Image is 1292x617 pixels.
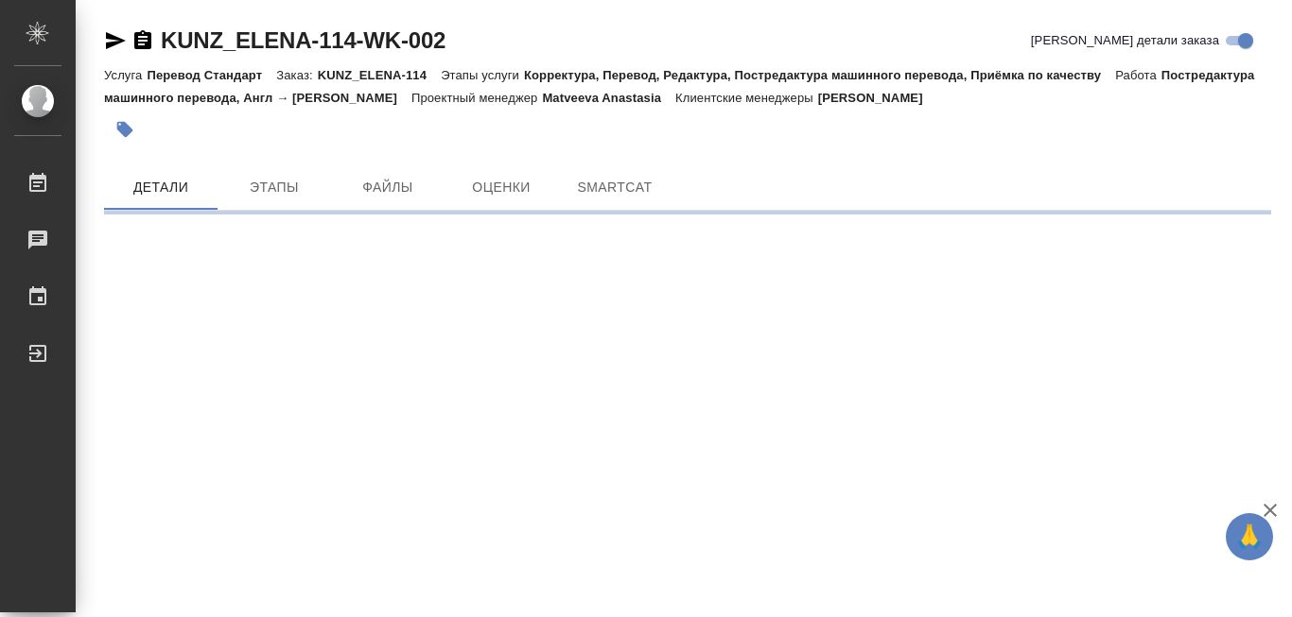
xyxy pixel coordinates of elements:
[161,27,445,53] a: KUNZ_ELENA-114-WK-002
[342,176,433,199] span: Файлы
[524,68,1115,82] p: Корректура, Перевод, Редактура, Постредактура машинного перевода, Приёмка по качеству
[104,109,146,150] button: Добавить тэг
[542,91,675,105] p: Matveeva Anastasia
[411,91,542,105] p: Проектный менеджер
[276,68,317,82] p: Заказ:
[1115,68,1161,82] p: Работа
[104,68,147,82] p: Услуга
[229,176,320,199] span: Этапы
[104,29,127,52] button: Скопировать ссылку для ЯМессенджера
[318,68,441,82] p: KUNZ_ELENA-114
[1226,513,1273,560] button: 🙏
[818,91,937,105] p: [PERSON_NAME]
[1233,517,1266,557] span: 🙏
[1031,31,1219,50] span: [PERSON_NAME] детали заказа
[147,68,276,82] p: Перевод Стандарт
[675,91,818,105] p: Клиентские менеджеры
[456,176,547,199] span: Оценки
[115,176,206,199] span: Детали
[441,68,524,82] p: Этапы услуги
[131,29,154,52] button: Скопировать ссылку
[569,176,660,199] span: SmartCat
